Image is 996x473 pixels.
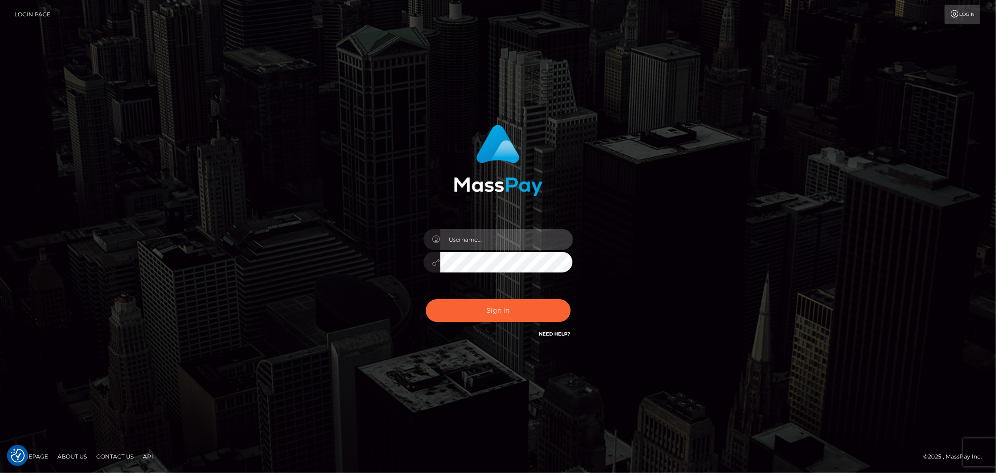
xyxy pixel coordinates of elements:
a: Contact Us [92,449,137,464]
a: Need Help? [539,331,571,337]
div: © 2025 , MassPay Inc. [923,451,989,462]
img: Revisit consent button [11,449,25,463]
button: Consent Preferences [11,449,25,463]
input: Username... [440,229,573,250]
a: Login [945,5,980,24]
img: MassPay Login [454,125,543,196]
a: Homepage [10,449,52,464]
a: About Us [54,449,91,464]
a: API [139,449,157,464]
button: Sign in [426,299,571,322]
a: Login Page [14,5,50,24]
